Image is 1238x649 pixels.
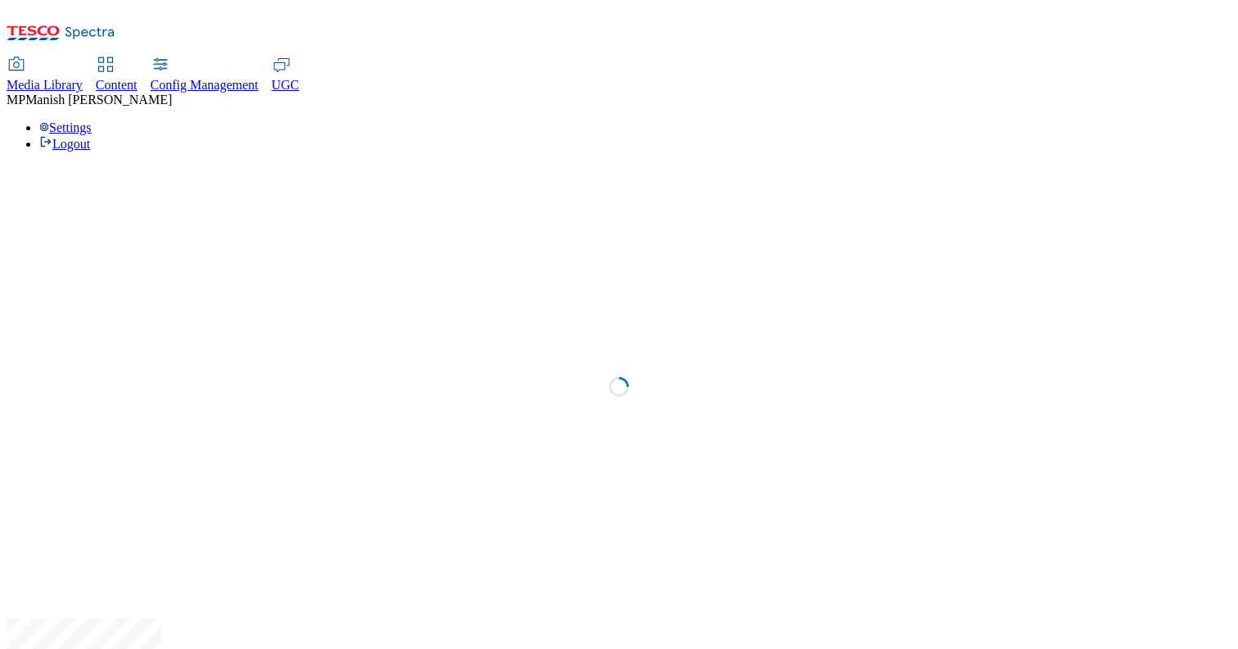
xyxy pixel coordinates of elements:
[272,58,300,93] a: UGC
[7,58,83,93] a: Media Library
[7,93,25,107] span: MP
[151,58,259,93] a: Config Management
[272,78,300,92] span: UGC
[39,137,90,151] a: Logout
[25,93,172,107] span: Manish [PERSON_NAME]
[39,120,92,134] a: Settings
[96,58,138,93] a: Content
[96,78,138,92] span: Content
[151,78,259,92] span: Config Management
[7,78,83,92] span: Media Library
